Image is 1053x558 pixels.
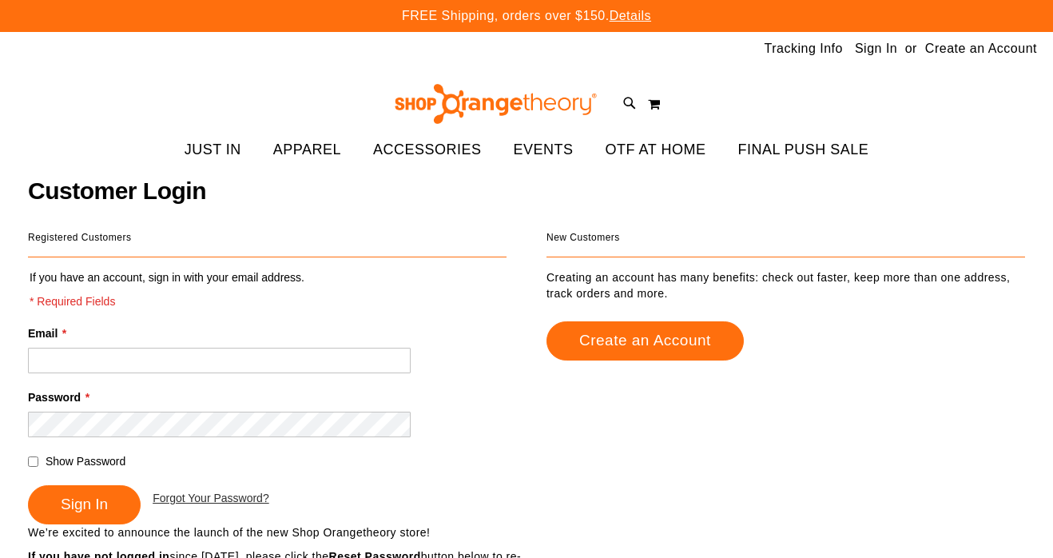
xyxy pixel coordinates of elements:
[28,485,141,524] button: Sign In
[546,269,1025,301] p: Creating an account has many benefits: check out faster, keep more than one address, track orders...
[546,321,744,361] a: Create an Account
[579,332,711,349] span: Create an Account
[30,293,304,309] span: * Required Fields
[606,132,706,168] span: OTF AT HOME
[28,391,81,404] span: Password
[357,132,498,169] a: ACCESSORIES
[402,7,651,26] p: FREE Shipping, orders over $150.
[925,40,1037,58] a: Create an Account
[46,455,125,468] span: Show Password
[28,177,206,204] span: Customer Login
[257,132,357,169] a: APPAREL
[185,132,241,168] span: JUST IN
[373,132,482,168] span: ACCESSORIES
[546,232,620,243] strong: New Customers
[61,496,108,512] span: Sign In
[721,132,884,169] a: FINAL PUSH SALE
[855,40,897,58] a: Sign In
[273,132,341,168] span: APPAREL
[498,132,590,169] a: EVENTS
[28,232,131,243] strong: Registered Customers
[765,40,843,58] a: Tracking Info
[28,327,58,340] span: Email
[392,84,599,124] img: Shop Orangetheory
[169,132,257,169] a: JUST IN
[28,269,306,309] legend: If you have an account, sign in with your email address.
[153,490,269,506] a: Forgot Your Password?
[514,132,574,168] span: EVENTS
[610,9,651,22] a: Details
[590,132,722,169] a: OTF AT HOME
[28,524,526,540] p: We’re excited to announce the launch of the new Shop Orangetheory store!
[737,132,868,168] span: FINAL PUSH SALE
[153,492,269,504] span: Forgot Your Password?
